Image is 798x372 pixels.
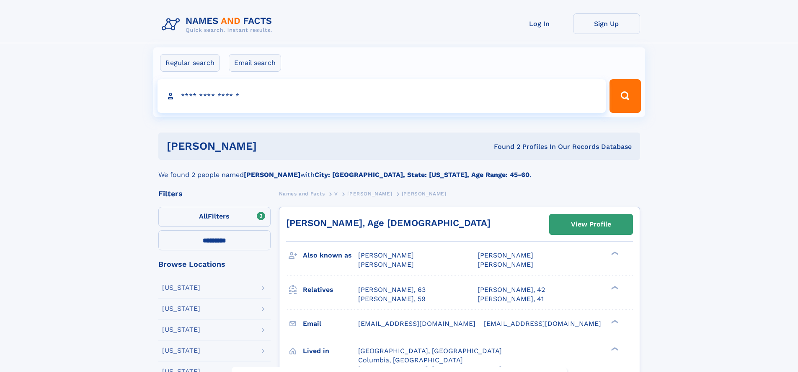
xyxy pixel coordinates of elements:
[347,191,392,197] span: [PERSON_NAME]
[303,283,358,297] h3: Relatives
[478,260,533,268] span: [PERSON_NAME]
[158,160,640,180] div: We found 2 people named with .
[550,214,633,234] a: View Profile
[609,79,640,113] button: Search Button
[609,285,619,290] div: ❯
[158,79,606,113] input: search input
[286,218,491,228] a: [PERSON_NAME], Age [DEMOGRAPHIC_DATA]
[244,171,300,179] b: [PERSON_NAME]
[279,188,325,199] a: Names and Facts
[229,54,281,72] label: Email search
[358,347,502,355] span: [GEOGRAPHIC_DATA], [GEOGRAPHIC_DATA]
[303,317,358,331] h3: Email
[506,13,573,34] a: Log In
[334,188,338,199] a: V
[158,207,271,227] label: Filters
[162,326,200,333] div: [US_STATE]
[402,191,447,197] span: [PERSON_NAME]
[358,294,426,304] a: [PERSON_NAME], 59
[573,13,640,34] a: Sign Up
[167,141,375,151] h1: [PERSON_NAME]
[358,320,475,328] span: [EMAIL_ADDRESS][DOMAIN_NAME]
[571,215,611,234] div: View Profile
[609,319,619,324] div: ❯
[358,251,414,259] span: [PERSON_NAME]
[478,294,544,304] a: [PERSON_NAME], 41
[303,248,358,263] h3: Also known as
[162,347,200,354] div: [US_STATE]
[158,13,279,36] img: Logo Names and Facts
[358,260,414,268] span: [PERSON_NAME]
[358,356,463,364] span: Columbia, [GEOGRAPHIC_DATA]
[199,212,208,220] span: All
[609,251,619,256] div: ❯
[478,285,545,294] a: [PERSON_NAME], 42
[484,320,601,328] span: [EMAIL_ADDRESS][DOMAIN_NAME]
[158,260,271,268] div: Browse Locations
[162,305,200,312] div: [US_STATE]
[162,284,200,291] div: [US_STATE]
[315,171,529,179] b: City: [GEOGRAPHIC_DATA], State: [US_STATE], Age Range: 45-60
[347,188,392,199] a: [PERSON_NAME]
[358,285,426,294] a: [PERSON_NAME], 63
[160,54,220,72] label: Regular search
[478,251,533,259] span: [PERSON_NAME]
[375,142,632,151] div: Found 2 Profiles In Our Records Database
[609,346,619,351] div: ❯
[158,190,271,198] div: Filters
[303,344,358,358] h3: Lived in
[334,191,338,197] span: V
